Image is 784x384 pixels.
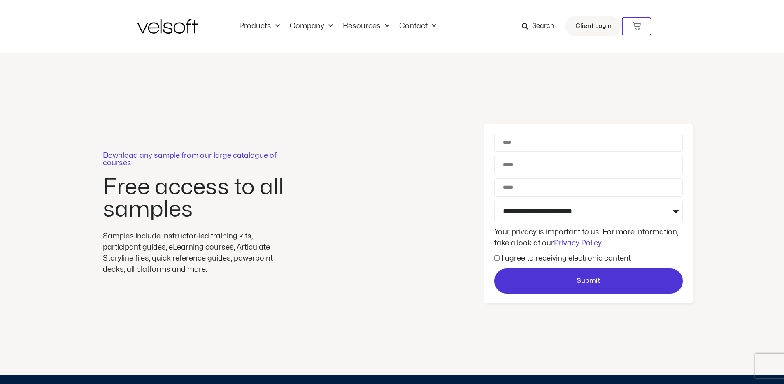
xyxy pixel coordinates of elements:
a: CompanyMenu Toggle [285,22,338,31]
a: Privacy Policy [554,240,602,247]
a: ContactMenu Toggle [394,22,441,31]
div: Samples include instructor-led training kits, participant guides, eLearning courses, Articulate S... [103,231,288,275]
span: Search [532,21,554,32]
img: Velsoft Training Materials [137,19,198,34]
a: Search [522,19,560,33]
h2: Free access to all samples [103,176,288,221]
div: Your privacy is important to us. For more information, take a look at our . [492,227,685,249]
a: Client Login [565,16,622,36]
span: Client Login [575,21,612,32]
button: Submit [494,268,683,294]
label: I agree to receiving electronic content [501,255,631,262]
span: Submit [577,276,600,287]
a: ResourcesMenu Toggle [338,22,394,31]
nav: Menu [234,22,441,31]
p: Download any sample from our large catalogue of courses [103,152,288,167]
a: ProductsMenu Toggle [234,22,285,31]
